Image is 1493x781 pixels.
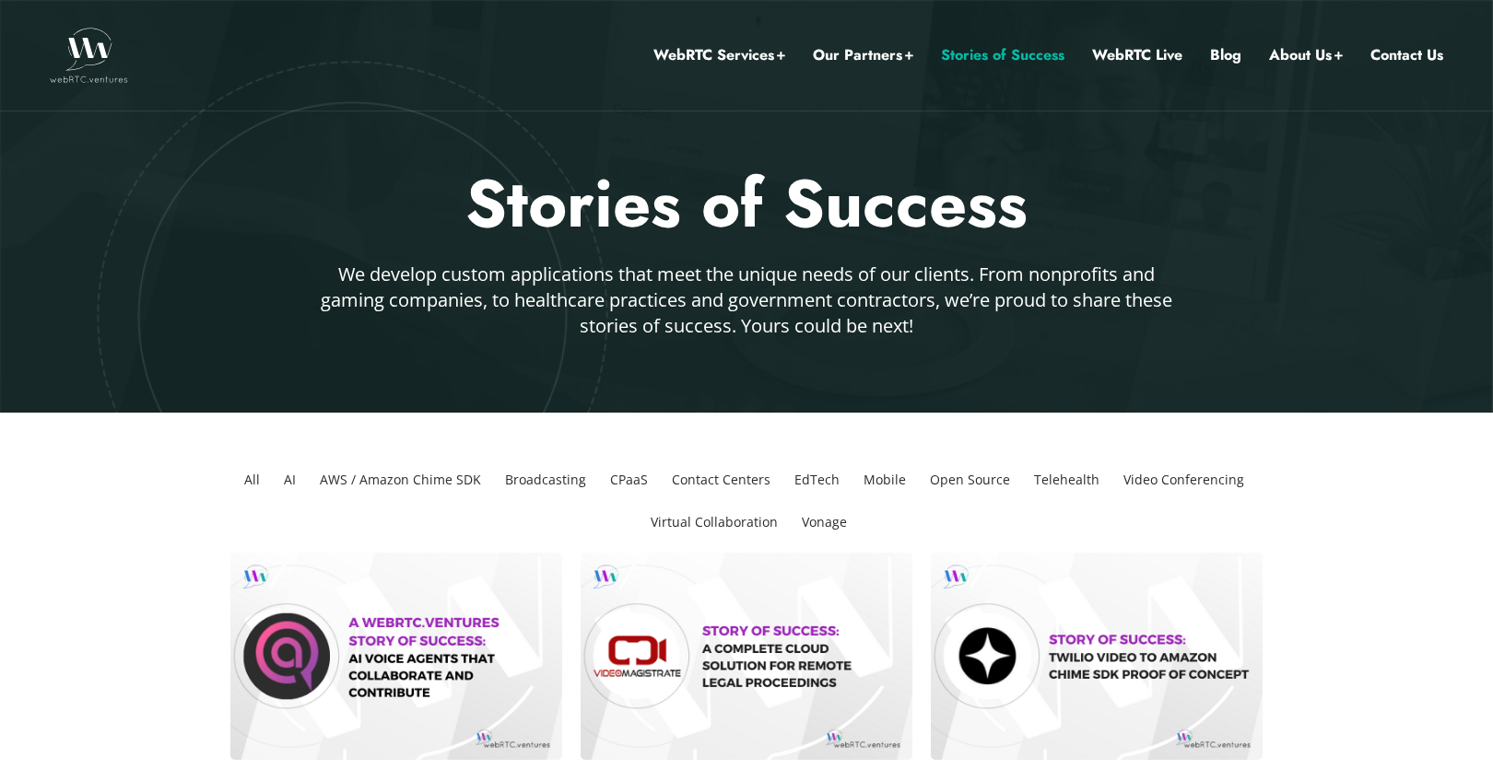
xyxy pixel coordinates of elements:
[1269,43,1343,67] a: About Us
[603,459,655,501] li: CPaaS
[813,43,913,67] a: Our Partners
[787,459,847,501] li: EdTech
[207,161,1286,248] h2: Stories of Success
[1116,459,1252,501] li: Video Conferencing
[312,459,488,501] li: AWS / Amazon Chime SDK
[50,28,128,83] img: WebRTC.ventures
[941,43,1064,67] a: Stories of Success
[923,459,1017,501] li: Open Source
[276,459,303,501] li: AI
[1370,43,1443,67] a: Contact Us
[643,501,785,543] li: Virtual Collaboration
[1210,43,1241,67] a: Blog
[1027,459,1107,501] li: Telehealth
[498,459,594,501] li: Broadcasting
[794,501,854,543] li: Vonage
[856,459,913,501] li: Mobile
[664,459,778,501] li: Contact Centers
[237,459,267,501] li: All
[1092,43,1182,67] a: WebRTC Live
[653,43,785,67] a: WebRTC Services
[315,262,1178,339] p: We develop custom applications that meet the unique needs of our clients. From nonprofits and gam...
